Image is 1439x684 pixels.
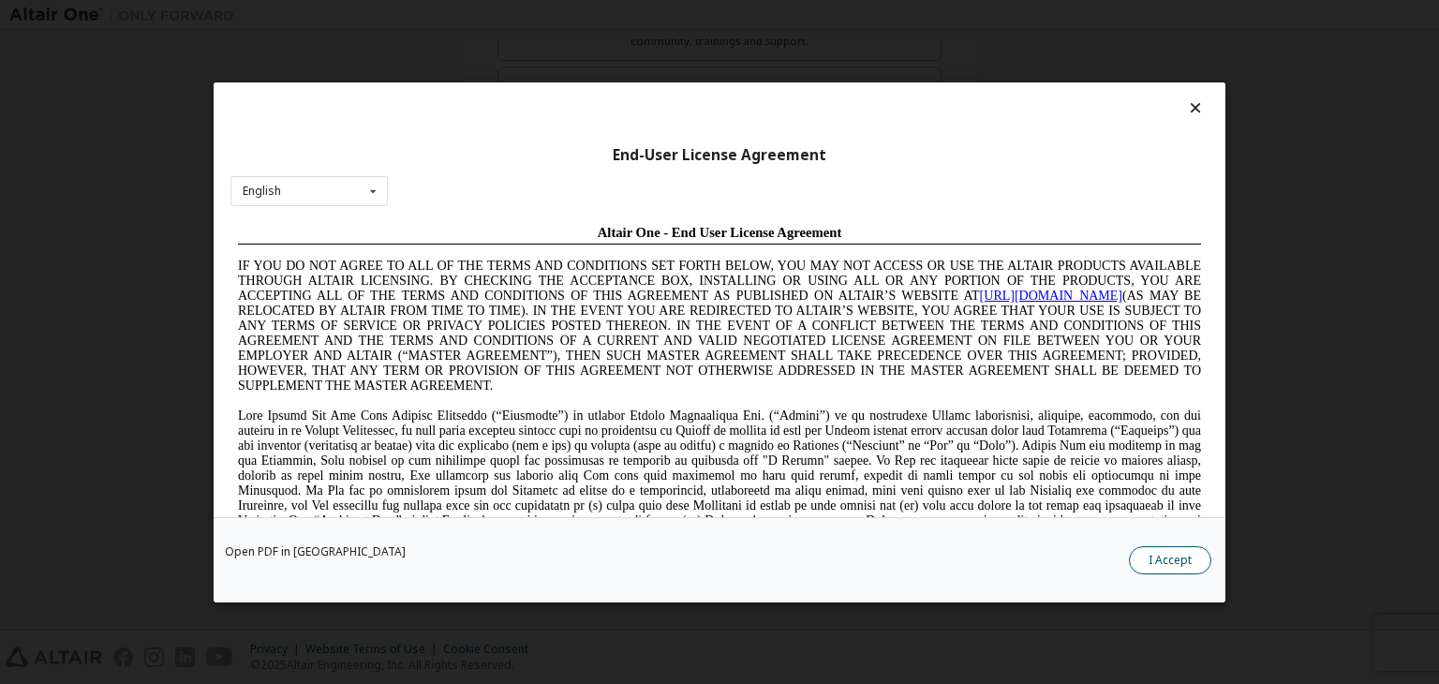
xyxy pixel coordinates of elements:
[367,7,612,22] span: Altair One - End User License Agreement
[230,145,1209,164] div: End-User License Agreement
[243,186,281,197] div: English
[7,191,971,325] span: Lore Ipsumd Sit Ame Cons Adipisc Elitseddo (“Eiusmodte”) in utlabor Etdolo Magnaaliqua Eni. (“Adm...
[225,546,406,558] a: Open PDF in [GEOGRAPHIC_DATA]
[749,71,892,85] a: [URL][DOMAIN_NAME]
[1129,546,1211,574] button: I Accept
[7,41,971,175] span: IF YOU DO NOT AGREE TO ALL OF THE TERMS AND CONDITIONS SET FORTH BELOW, YOU MAY NOT ACCESS OR USE...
